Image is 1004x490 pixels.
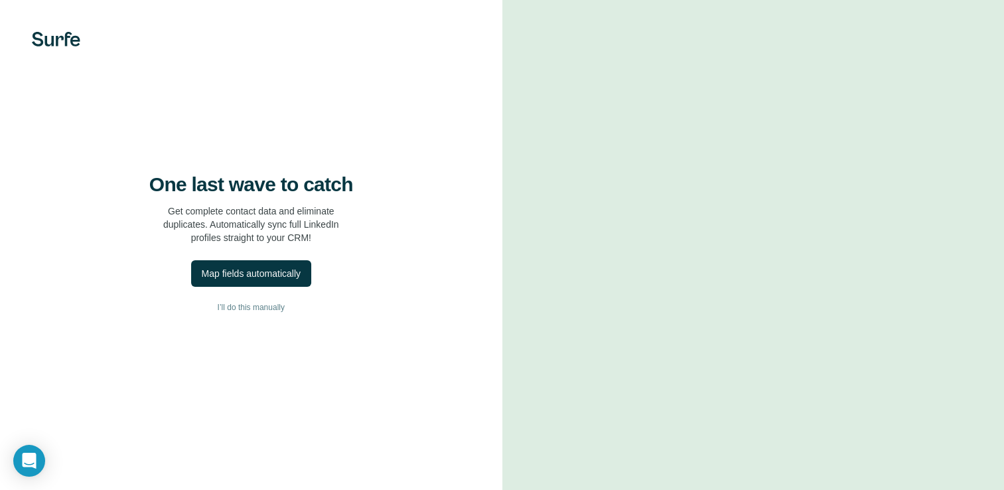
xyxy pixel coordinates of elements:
[191,260,311,287] button: Map fields automatically
[13,445,45,477] div: Open Intercom Messenger
[163,204,339,244] p: Get complete contact data and eliminate duplicates. Automatically sync full LinkedIn profiles str...
[218,301,285,313] span: I’ll do this manually
[149,173,353,197] h4: One last wave to catch
[32,32,80,46] img: Surfe's logo
[202,267,301,280] div: Map fields automatically
[27,297,476,317] button: I’ll do this manually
